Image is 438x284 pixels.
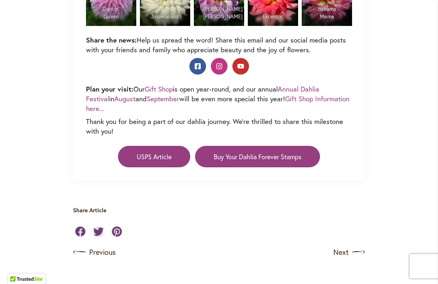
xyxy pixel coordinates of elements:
[352,246,365,258] img: arrow icon
[86,35,137,45] strong: Share the news:
[86,94,350,113] a: Gift Shop Information here...
[194,0,244,26] figcaption: [PERSON_NAME] [PERSON_NAME]
[86,0,136,26] figcaption: Dancin' Queen
[86,35,352,55] p: Help us spread the word! Share this email and our social media posts with your friends and family...
[86,84,319,103] a: Annual Dahlia Festival
[232,58,249,75] a: YouTube: Swan Island Dahlias
[145,84,173,94] a: Gift Shop
[114,94,135,103] a: August
[86,117,352,136] p: Thank you for being a part of our dahlia journey. We're thrilled to share this milestone with you!
[86,84,352,113] p: Our is open year-round, and our annual in and will be even more special this year!
[112,226,122,237] a: Share on Pinterest
[73,246,116,258] a: Previous
[93,226,104,237] a: Share on Twitter
[86,84,133,94] strong: Plan your visit:
[214,152,301,161] span: Buy Your Dahlia Forever Stamps
[118,146,190,167] a: USPS Article
[75,226,86,237] a: Share on Facebook
[195,146,320,167] a: Buy Your Dahlia Forever Stamps
[189,58,206,75] a: Facebook: Swan Island Dahlias
[73,206,118,214] p: Share Article
[137,152,172,161] span: USPS Article
[248,8,298,26] figcaption: Excentric
[302,0,352,26] figcaption: Bahama Mama
[147,94,179,103] a: September
[211,58,228,75] a: Instagram: Swan Island Dahlias
[73,246,86,258] img: arrow icon
[333,246,365,258] a: Next
[140,8,190,26] figcaption: Snowbound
